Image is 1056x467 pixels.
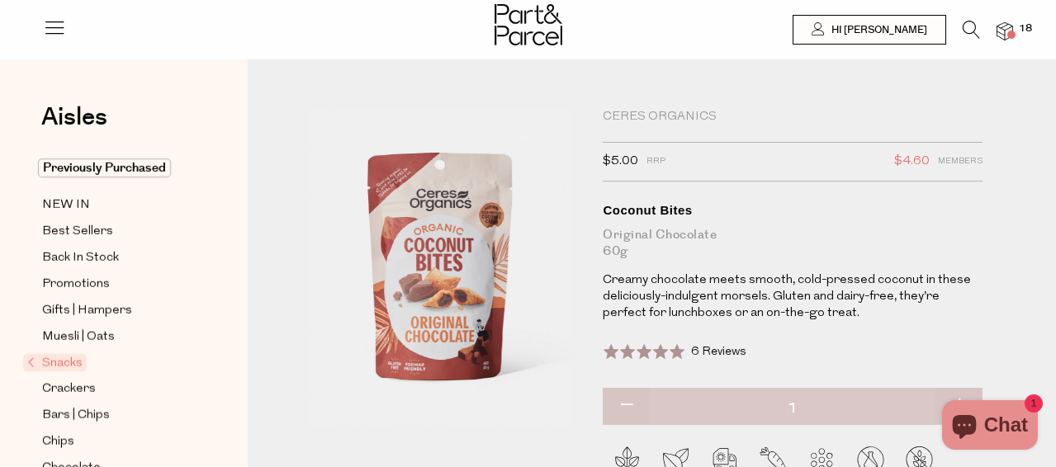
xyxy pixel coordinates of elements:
a: Back In Stock [42,248,192,268]
img: Part&Parcel [495,4,562,45]
div: Coconut Bites [603,202,983,219]
span: $5.00 [603,151,638,172]
span: $4.60 [894,151,930,172]
a: Bars | Chips [42,405,192,426]
span: Back In Stock [42,248,119,268]
a: 18 [997,22,1013,40]
span: Snacks [23,354,87,371]
a: Aisles [41,105,107,146]
span: Muesli | Oats [42,328,115,347]
inbox-online-store-chat: Shopify online store chat [937,400,1043,454]
a: Previously Purchased [42,158,192,178]
span: Chips [42,432,74,452]
span: 18 [1015,21,1036,36]
a: Snacks [27,353,192,373]
img: Coconut Bites [297,109,579,441]
a: Crackers [42,379,192,399]
span: Best Sellers [42,222,113,242]
span: RRP [646,151,665,172]
a: Best Sellers [42,221,192,242]
span: Hi [PERSON_NAME] [827,23,927,37]
a: NEW IN [42,195,192,215]
a: Gifts | Hampers [42,300,192,321]
span: Crackers [42,380,96,399]
a: Promotions [42,274,192,295]
input: QTY Coconut Bites [603,388,983,429]
span: Gifts | Hampers [42,301,132,321]
a: Chips [42,432,192,452]
span: Bars | Chips [42,406,110,426]
span: Previously Purchased [38,158,171,177]
span: Promotions [42,275,110,295]
span: 6 Reviews [691,346,746,358]
a: Muesli | Oats [42,327,192,347]
a: Hi [PERSON_NAME] [793,15,946,45]
span: Members [938,151,983,172]
span: NEW IN [42,196,90,215]
p: Creamy chocolate meets smooth, cold-pressed coconut in these deliciously-indulgent morsels. Glute... [603,272,983,322]
div: Ceres Organics [603,109,983,125]
span: Aisles [41,99,107,135]
div: Original Chocolate 60g [603,227,983,260]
